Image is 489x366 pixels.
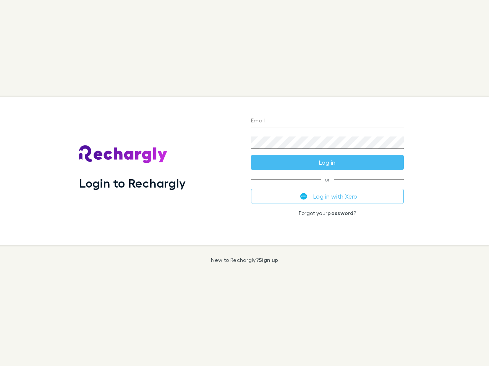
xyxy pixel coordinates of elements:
img: Xero's logo [300,193,307,200]
a: password [327,210,353,216]
button: Log in with Xero [251,189,404,204]
p: Forgot your ? [251,210,404,216]
span: or [251,179,404,180]
img: Rechargly's Logo [79,145,168,164]
p: New to Rechargly? [211,257,279,263]
button: Log in [251,155,404,170]
h1: Login to Rechargly [79,176,186,190]
a: Sign up [259,257,278,263]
